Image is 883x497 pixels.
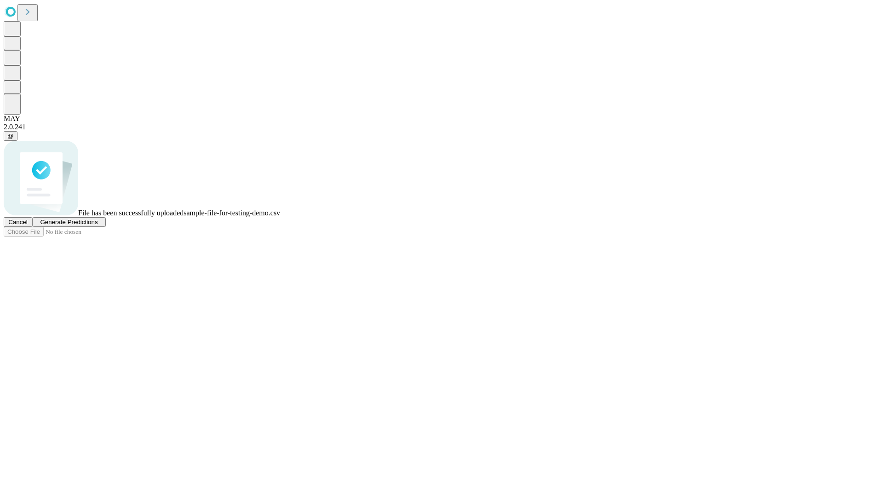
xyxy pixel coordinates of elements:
span: Generate Predictions [40,219,97,225]
span: @ [7,133,14,139]
button: Cancel [4,217,32,227]
span: sample-file-for-testing-demo.csv [183,209,280,217]
span: Cancel [8,219,28,225]
span: File has been successfully uploaded [78,209,183,217]
button: @ [4,131,17,141]
div: 2.0.241 [4,123,879,131]
button: Generate Predictions [32,217,106,227]
div: MAY [4,115,879,123]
